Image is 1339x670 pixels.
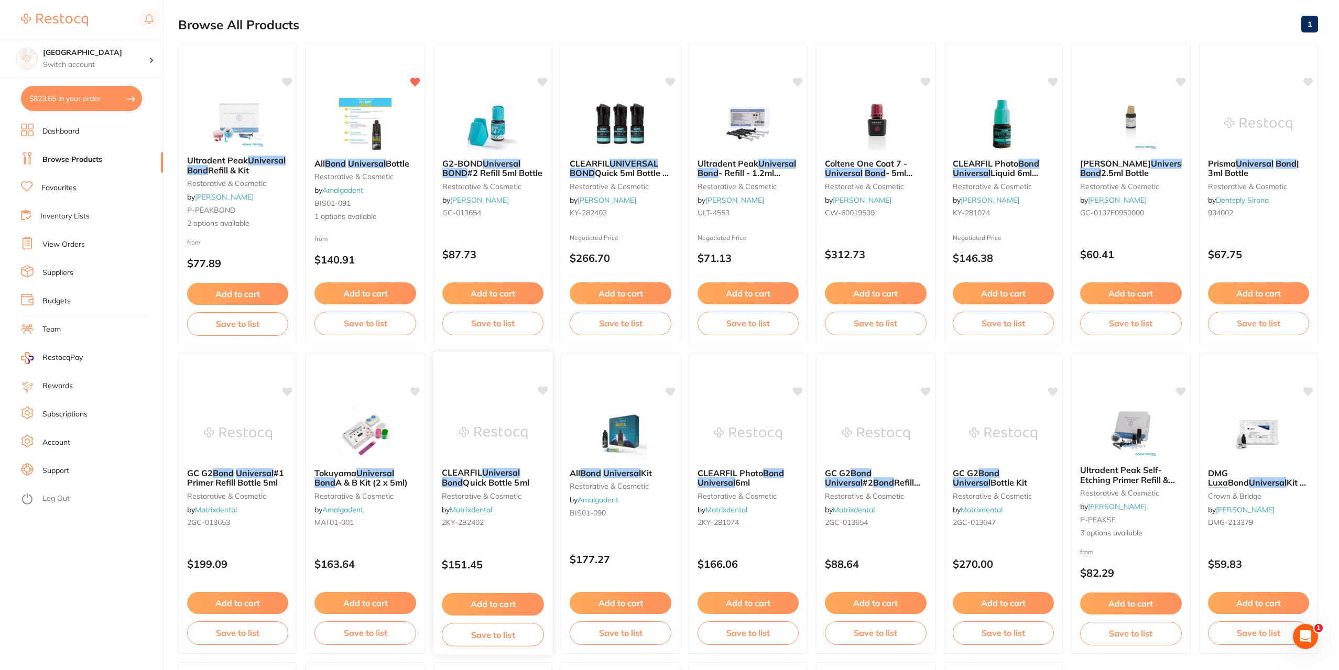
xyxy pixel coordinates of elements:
[314,158,325,169] span: All
[698,195,764,205] span: by
[187,205,235,215] span: P-PEAKBOND
[698,518,739,527] span: 2KY-281074
[314,254,416,266] p: $140.91
[442,248,543,260] p: $87.73
[1208,487,1229,498] em: Bond
[21,352,83,364] a: RestocqPay
[322,505,363,514] a: Amalgadent
[1080,528,1181,539] span: 3 options available
[570,168,669,188] span: Quick 5ml Bottle 3 Pack
[953,208,990,217] span: KY-281074
[698,592,799,614] button: Add to cart
[578,495,618,504] a: Amalgadent
[187,518,230,527] span: 2GC-013653
[825,248,926,260] p: $312.73
[42,239,85,250] a: View Orders
[1080,168,1101,178] em: Bond
[195,505,237,514] a: Matrixdental
[714,408,782,460] img: CLEARFIL Photo Bond Universal 6ml
[178,18,299,32] h2: Browse All Products
[1208,505,1275,514] span: by
[953,468,978,478] span: GC G2
[698,282,799,304] button: Add to cart
[863,477,873,488] span: #2
[442,468,544,487] b: CLEARFIL Universal Bond Quick Bottle 5ml
[953,282,1054,304] button: Add to cart
[1224,408,1292,460] img: DMG LuxaBond Universal Kit - Bond A and Bond B
[314,199,351,208] span: BIS01-091
[1293,624,1318,649] iframe: Intercom live chat
[1236,158,1273,169] em: Universal
[1216,195,1269,205] a: Dentsply Sirona
[714,98,782,150] img: Ultradent Peak Universal Bond - Refill - 1.2ml Syringes, 4-Pack
[187,283,288,305] button: Add to cart
[236,468,274,478] em: Universal
[442,558,544,570] p: $151.45
[1088,195,1147,205] a: [PERSON_NAME]
[833,505,875,514] a: Matrixdental
[1314,624,1323,632] span: 1
[450,505,492,514] a: Matrixdental
[204,408,272,460] img: GC G2 Bond Universal #1 Primer Refill Bottle 5ml
[825,168,912,188] span: - 5ml bottle
[833,195,891,205] a: [PERSON_NAME]
[1208,592,1309,614] button: Add to cart
[331,408,399,460] img: Tokuyama Universal Bond A & B Kit (2 x 5ml)
[825,468,926,488] b: GC G2 Bond Universal #2 Bond Refill Bottle 5ml
[1208,195,1269,205] span: by
[698,234,799,241] small: Negotiated Price
[851,468,872,478] em: Bond
[43,60,149,70] p: Switch account
[314,312,416,335] button: Save to list
[698,158,758,169] span: Ultradent Peak
[825,492,926,500] small: restorative & cosmetic
[1208,182,1309,191] small: restorative & cosmetic
[213,468,234,478] em: Bond
[21,352,34,364] img: RestocqPay
[570,312,671,335] button: Save to list
[570,592,671,614] button: Add to cart
[442,182,543,191] small: restorative & cosmetic
[570,553,671,565] p: $177.27
[1224,98,1292,150] img: Prisma Universal Bond | 3ml Bottle
[187,312,288,335] button: Save to list
[990,477,1027,488] span: Bottle Kit
[442,208,481,217] span: GC-013654
[586,98,655,150] img: CLEARFIL UNIVERSAL BOND Quick 5ml Bottle 3 Pack
[570,468,580,478] span: All
[698,252,799,264] p: $71.13
[825,477,920,497] span: Refill Bottle 5ml
[314,621,416,644] button: Save to list
[21,8,88,32] a: Restocq Logo
[314,468,416,488] b: Tokuyama Universal Bond A & B Kit (2 x 5ml)
[187,218,288,229] span: 2 options available
[1097,98,1165,150] img: GC SOLARE Universal Bond 2.5ml Bottle
[386,158,409,169] span: Bottle
[42,493,70,504] a: Log Out
[442,505,492,514] span: by
[314,159,416,168] b: All Bond Universal Bottle
[570,508,606,518] span: BIS01-090
[1080,567,1181,579] p: $82.29
[586,408,655,460] img: All Bond Universal Kit
[314,212,416,222] span: 1 options available
[1101,168,1149,178] span: 2.5ml Bottle
[1097,404,1165,457] img: Ultradent Peak Self-Etching Primer Refill & Kit
[698,477,735,488] em: Universal
[953,492,1054,500] small: restorative & cosmetic
[825,592,926,614] button: Add to cart
[961,505,1003,514] a: Matrixdental
[187,257,288,269] p: $77.89
[335,477,408,488] span: A & B Kit (2 x 5ml)
[570,468,671,478] b: All Bond Universal Kit
[763,468,784,478] em: Bond
[450,195,509,205] a: [PERSON_NAME]
[187,468,213,478] span: GC G2
[825,168,863,178] em: Universal
[41,183,77,193] a: Favourites
[187,592,288,614] button: Add to cart
[314,505,363,514] span: by
[842,408,910,460] img: GC G2 Bond Universal #2 Bond Refill Bottle 5ml
[1287,477,1306,488] span: Kit -
[570,195,636,205] span: by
